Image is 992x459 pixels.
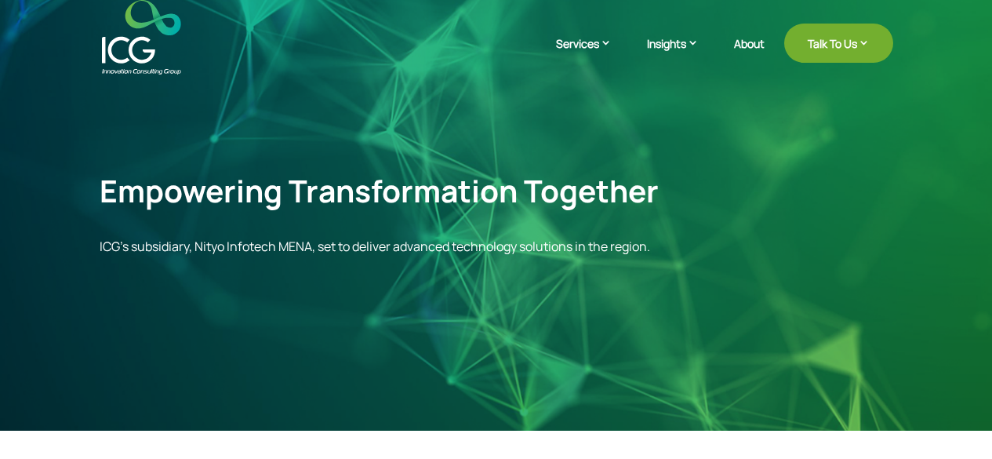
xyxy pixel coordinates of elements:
a: Insights [647,35,714,75]
a: About [734,38,765,75]
iframe: Chat Widget [731,290,992,459]
a: Talk To Us [784,24,893,63]
span: Empowering Transformation Together [100,169,659,212]
span: ICG’s subsidiary, Nityo Infotech MENA, set to deliver advanced technology solutions in the region. [100,238,650,255]
a: Services [556,35,627,75]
